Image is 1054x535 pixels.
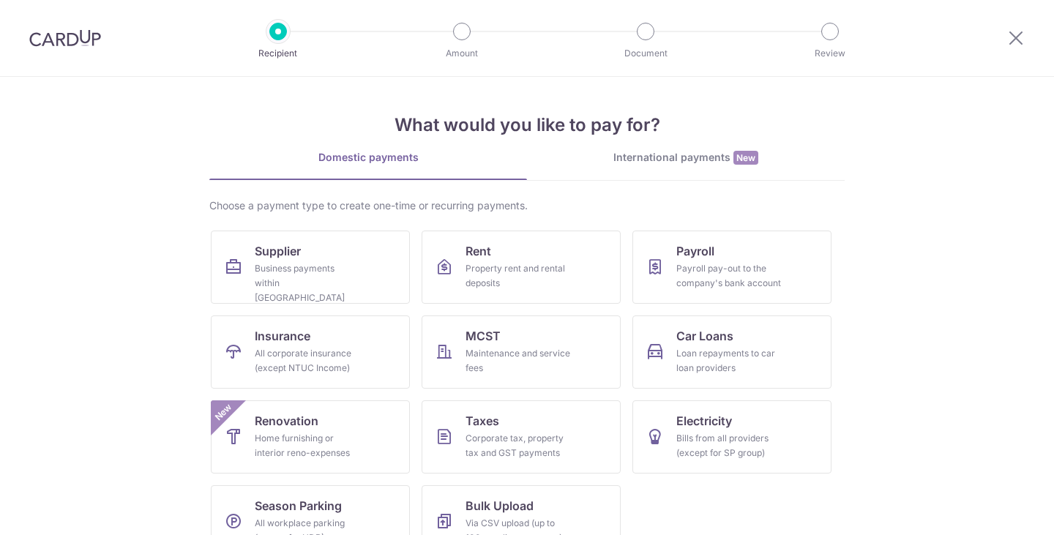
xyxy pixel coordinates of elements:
[960,491,1039,528] iframe: Opens a widget where you can find more information
[255,412,318,430] span: Renovation
[676,346,782,375] div: Loan repayments to car loan providers
[466,412,499,430] span: Taxes
[211,315,410,389] a: InsuranceAll corporate insurance (except NTUC Income)
[776,46,884,61] p: Review
[676,412,732,430] span: Electricity
[211,231,410,304] a: SupplierBusiness payments within [GEOGRAPHIC_DATA]
[676,431,782,460] div: Bills from all providers (except for SP group)
[255,431,360,460] div: Home furnishing or interior reno-expenses
[255,346,360,375] div: All corporate insurance (except NTUC Income)
[676,242,714,260] span: Payroll
[422,315,621,389] a: MCSTMaintenance and service fees
[676,327,733,345] span: Car Loans
[733,151,758,165] span: New
[422,400,621,474] a: TaxesCorporate tax, property tax and GST payments
[466,242,491,260] span: Rent
[255,497,342,515] span: Season Parking
[632,231,831,304] a: PayrollPayroll pay-out to the company's bank account
[209,112,845,138] h4: What would you like to pay for?
[591,46,700,61] p: Document
[466,261,571,291] div: Property rent and rental deposits
[255,327,310,345] span: Insurance
[676,261,782,291] div: Payroll pay-out to the company's bank account
[466,497,534,515] span: Bulk Upload
[466,327,501,345] span: MCST
[255,242,301,260] span: Supplier
[224,46,332,61] p: Recipient
[422,231,621,304] a: RentProperty rent and rental deposits
[255,261,360,305] div: Business payments within [GEOGRAPHIC_DATA]
[466,431,571,460] div: Corporate tax, property tax and GST payments
[632,315,831,389] a: Car LoansLoan repayments to car loan providers
[209,198,845,213] div: Choose a payment type to create one-time or recurring payments.
[527,150,845,165] div: International payments
[632,400,831,474] a: ElectricityBills from all providers (except for SP group)
[29,29,101,47] img: CardUp
[212,400,236,424] span: New
[209,150,527,165] div: Domestic payments
[211,400,410,474] a: RenovationHome furnishing or interior reno-expensesNew
[466,346,571,375] div: Maintenance and service fees
[408,46,516,61] p: Amount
